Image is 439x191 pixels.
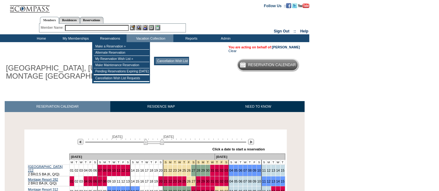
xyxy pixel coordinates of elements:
a: 06 [93,179,97,183]
span: You are acting on behalf of: [228,45,300,49]
td: M [234,160,238,165]
td: 2 BR/2.5 BA (K, Q/Q) [27,165,70,176]
a: [PERSON_NAME] [272,45,300,49]
a: 12 [267,179,271,183]
td: Reports [173,34,208,42]
a: 02 [75,179,78,183]
td: Cancellation Wish List [156,58,188,64]
img: Become our fan on Facebook [286,3,291,8]
a: 10 [112,169,116,172]
td: Pending Reservations Expiring [DATE] [94,68,149,75]
a: 27 [192,169,195,172]
a: 17 [145,169,149,172]
td: 2 BR/2 BA (K, Q/Q) [27,176,70,186]
td: S [126,160,130,165]
a: 07 [243,169,247,172]
a: 26 [187,169,191,172]
a: 08 [248,169,252,172]
a: 26 [187,179,191,183]
td: M [267,160,271,165]
a: 13 [126,179,130,183]
td: New Year's [215,160,219,165]
a: 08 [103,169,107,172]
a: 02 [220,169,223,172]
a: 22 [168,179,172,183]
a: 13 [272,179,275,183]
a: 20 [159,179,162,183]
img: Follow us on Twitter [292,3,297,8]
a: 30 [206,179,210,183]
a: 11 [117,179,121,183]
a: 10 [257,179,261,183]
a: 04 [84,169,88,172]
a: Members [40,17,59,24]
div: Member Name: [41,25,65,30]
a: 13 [272,169,275,172]
a: RESIDENCE MAP [110,101,212,112]
td: Admin [208,34,242,42]
a: 24 [178,179,182,183]
a: 01 [215,179,219,183]
a: 18 [150,179,153,183]
a: 15 [136,179,139,183]
a: 07 [243,179,247,183]
td: W [276,160,280,165]
td: Home [23,34,58,42]
td: M [102,160,107,165]
a: Sign Out [274,29,289,33]
a: 08 [103,179,107,183]
a: 03 [224,169,228,172]
a: 21 [164,169,167,172]
a: 15 [281,169,285,172]
td: Make Maintenance Reservation [94,62,149,68]
td: T [149,160,154,165]
a: 09 [252,179,256,183]
td: Follow Us :: [264,3,286,8]
td: F [252,160,257,165]
td: Christmas [191,160,196,165]
td: F [154,160,158,165]
a: Follow us on Twitter [292,3,297,7]
h1: [GEOGRAPHIC_DATA], [US_STATE] - MONTAGE [GEOGRAPHIC_DATA] [5,63,145,82]
a: 03 [224,179,228,183]
a: 23 [173,179,177,183]
td: New Year's [205,160,210,165]
a: 14 [131,169,135,172]
td: S [93,160,97,165]
td: W [112,160,116,165]
td: Reservations [92,34,127,42]
a: 25 [182,179,186,183]
td: M [135,160,140,165]
a: 07 [98,179,102,183]
td: T [238,160,243,165]
td: S [257,160,262,165]
a: 23 [173,169,177,172]
a: 10 [257,169,261,172]
a: 05 [234,179,238,183]
a: 03 [79,169,83,172]
td: Christmas [182,160,187,165]
a: 21 [164,179,167,183]
a: 12 [121,179,125,183]
td: T [140,160,144,165]
td: T [83,160,88,165]
a: 11 [262,169,266,172]
a: 09 [107,179,111,183]
a: [GEOGRAPHIC_DATA] 212 [28,165,63,172]
a: 09 [252,169,256,172]
a: 10 [112,179,116,183]
td: F [121,160,126,165]
a: RESERVATION CALENDAR [5,101,110,112]
a: 14 [276,169,280,172]
img: b_edit.gif [130,25,135,30]
a: 06 [239,169,242,172]
span: [DATE] [163,135,174,139]
td: New Year's [210,160,215,165]
a: 02 [220,179,223,183]
a: Montage Resort 282 [28,178,58,181]
td: My Memberships [58,34,92,42]
a: 05 [88,169,92,172]
a: 18 [150,169,153,172]
td: M [69,160,74,165]
a: 01 [215,169,219,172]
